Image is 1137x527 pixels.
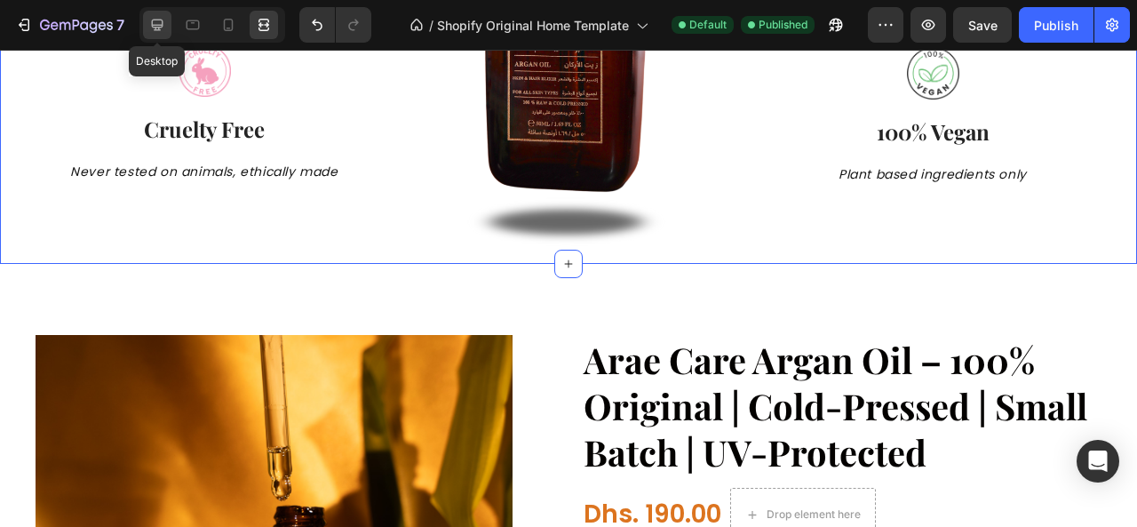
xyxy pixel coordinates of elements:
button: Save [953,7,1012,43]
button: 7 [7,7,132,43]
div: Dhs. 190.00 [582,447,723,483]
div: Drop element here [767,458,861,472]
span: Shopify Original Home Template [437,16,629,35]
h1: Arae Care Argan Oil – 100% Original | Cold-Pressed | Small Batch | UV-Protected [582,285,1101,427]
span: / [429,16,433,35]
div: Undo/Redo [299,7,371,43]
span: Save [968,18,998,33]
div: Open Intercom Messenger [1077,440,1119,483]
span: Published [759,17,807,33]
div: Publish [1034,16,1078,35]
p: Never tested on animals, ethically made [37,113,371,132]
strong: 100% Vegan [877,68,990,96]
p: Plant based ingredients only [766,116,1100,134]
span: Default [689,17,727,33]
strong: Cruelty Free [144,65,265,93]
p: 7 [116,14,124,36]
button: Publish [1019,7,1093,43]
